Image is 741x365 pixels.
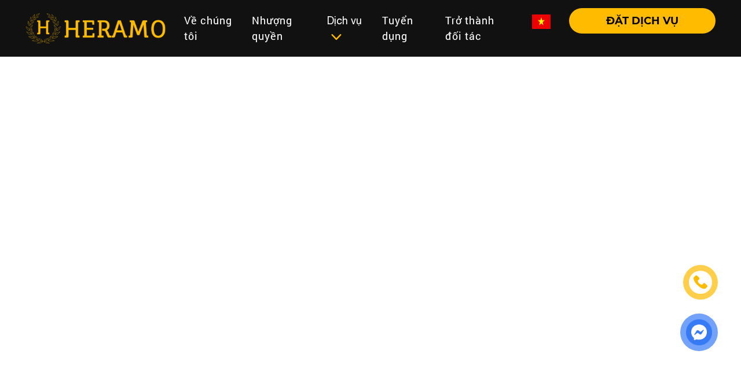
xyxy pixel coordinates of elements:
a: Nhượng quyền [243,8,318,49]
img: subToggleIcon [330,31,342,43]
a: Trở thành đối tác [436,8,523,49]
img: heramo-logo.png [25,13,166,43]
div: Dịch vụ [327,13,364,44]
a: phone-icon [685,267,716,298]
a: ĐẶT DỊCH VỤ [560,16,716,26]
img: vn-flag.png [532,14,551,29]
img: phone-icon [694,276,707,289]
a: Về chúng tôi [175,8,242,49]
a: Tuyển dụng [373,8,436,49]
button: ĐẶT DỊCH VỤ [569,8,716,34]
